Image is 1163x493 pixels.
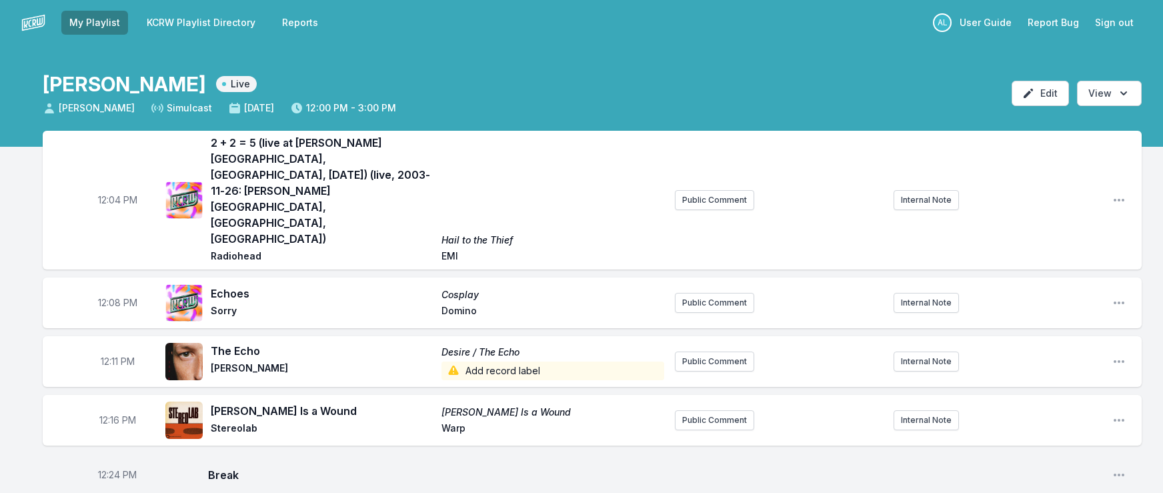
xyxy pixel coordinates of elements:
[894,352,959,372] button: Internal Note
[1112,414,1126,427] button: Open playlist item options
[139,11,263,35] a: KCRW Playlist Directory
[211,343,433,359] span: The Echo
[99,414,136,427] span: Timestamp
[101,355,135,368] span: Timestamp
[1112,193,1126,207] button: Open playlist item options
[894,410,959,430] button: Internal Note
[1012,81,1069,106] button: Edit
[211,286,433,302] span: Echoes
[165,402,203,439] img: Melodie Is a Wound
[216,76,257,92] span: Live
[211,135,433,247] span: 2 + 2 = 5 (live at [PERSON_NAME][GEOGRAPHIC_DATA], [GEOGRAPHIC_DATA], [DATE]) (live, 2003‐11‐26: ...
[165,284,203,322] img: Cosplay
[165,343,203,380] img: Desire / The Echo
[43,72,205,96] h1: [PERSON_NAME]
[98,468,137,482] span: Timestamp
[441,304,664,320] span: Domino
[1112,296,1126,310] button: Open playlist item options
[211,304,433,320] span: Sorry
[211,403,433,419] span: [PERSON_NAME] Is a Wound
[43,101,135,115] span: [PERSON_NAME]
[21,11,45,35] img: logo-white-87cec1fa9cbef997252546196dc51331.png
[441,346,664,359] span: Desire / The Echo
[211,362,433,380] span: [PERSON_NAME]
[441,250,664,266] span: EMI
[208,467,1102,483] span: Break
[675,410,754,430] button: Public Comment
[894,293,959,313] button: Internal Note
[1087,11,1142,35] button: Sign out
[675,293,754,313] button: Public Comment
[675,190,754,210] button: Public Comment
[98,193,137,207] span: Timestamp
[274,11,326,35] a: Reports
[290,101,396,115] span: 12:00 PM - 3:00 PM
[441,406,664,419] span: [PERSON_NAME] Is a Wound
[211,250,433,266] span: Radiohead
[933,13,952,32] p: Anne Litt
[675,352,754,372] button: Public Comment
[952,11,1020,35] a: User Guide
[151,101,212,115] span: Simulcast
[1112,355,1126,368] button: Open playlist item options
[441,233,664,247] span: Hail to the Thief
[1112,468,1126,482] button: Open playlist item options
[1077,81,1142,106] button: Open options
[211,422,433,438] span: Stereolab
[441,422,664,438] span: Warp
[441,362,664,380] span: Add record label
[894,190,959,210] button: Internal Note
[165,181,203,219] img: Hail to the Thief
[441,288,664,302] span: Cosplay
[1020,11,1087,35] a: Report Bug
[228,101,274,115] span: [DATE]
[61,11,128,35] a: My Playlist
[98,296,137,310] span: Timestamp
